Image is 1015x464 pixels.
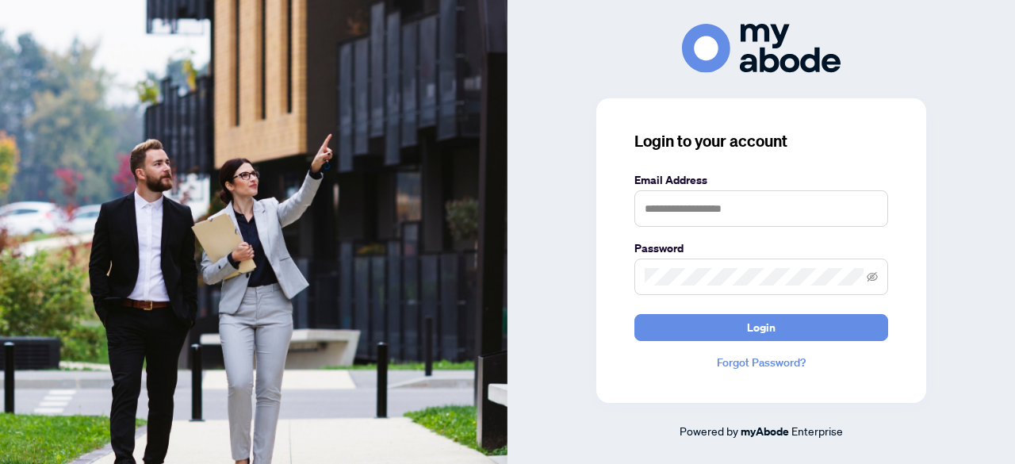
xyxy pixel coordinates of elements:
label: Email Address [634,171,888,189]
span: Login [747,315,776,340]
span: Powered by [680,424,738,438]
span: eye-invisible [867,271,878,282]
span: Enterprise [791,424,843,438]
h3: Login to your account [634,130,888,152]
a: myAbode [741,423,789,440]
label: Password [634,240,888,257]
img: ma-logo [682,24,841,72]
button: Login [634,314,888,341]
a: Forgot Password? [634,354,888,371]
